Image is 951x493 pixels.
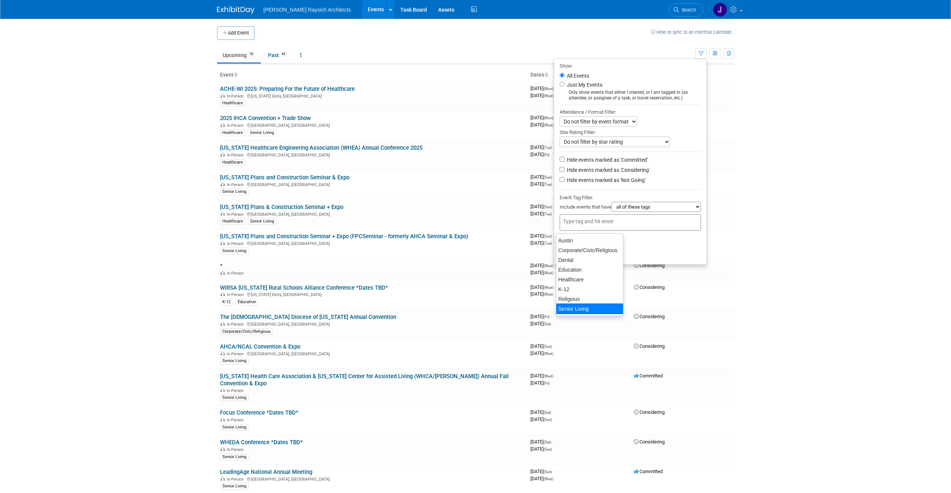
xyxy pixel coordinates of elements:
[544,72,548,78] a: Sort by Start Date
[553,233,554,239] span: -
[530,174,554,180] span: [DATE]
[530,122,553,128] span: [DATE]
[634,314,665,319] span: Considering
[227,271,246,276] span: In-Person
[544,123,553,127] span: (Wed)
[220,159,245,166] div: Healthcare
[530,291,553,297] span: [DATE]
[634,343,665,349] span: Considering
[248,218,276,225] div: Senior Living
[544,87,553,91] span: (Mon)
[544,315,550,319] span: (Fri)
[530,469,554,474] span: [DATE]
[530,240,552,246] span: [DATE]
[530,373,556,379] span: [DATE]
[530,314,552,319] span: [DATE]
[220,123,225,127] img: In-Person Event
[227,322,246,327] span: In-Person
[553,174,554,180] span: -
[634,409,665,415] span: Considering
[544,418,552,422] span: (Sun)
[530,343,554,349] span: [DATE]
[530,409,553,415] span: [DATE]
[530,284,556,290] span: [DATE]
[556,294,623,304] div: Religious
[544,447,552,451] span: (Sun)
[544,205,552,209] span: (Sun)
[220,328,273,335] div: Corporate/Civic/Religious
[220,86,355,92] a: ACHE-WI 2025: Preparing For the Future of Healthcare
[560,127,701,137] div: Star Rating Filter:
[220,218,245,225] div: Healthcare
[220,241,225,245] img: In-Person Event
[220,122,524,128] div: [GEOGRAPHIC_DATA], [GEOGRAPHIC_DATA]
[651,29,734,35] a: How to sync to an external calendar...
[669,3,703,17] a: Search
[530,93,553,98] span: [DATE]
[560,61,701,70] div: Show:
[544,322,551,326] span: (Sat)
[220,476,524,482] div: [GEOGRAPHIC_DATA], [GEOGRAPHIC_DATA]
[530,211,552,216] span: [DATE]
[565,176,645,184] label: Hide events marked as 'Not Going'
[530,416,552,422] span: [DATE]
[551,314,552,319] span: -
[544,352,553,356] span: (Wed)
[227,292,246,297] span: In-Person
[220,174,349,181] a: [US_STATE] Plans and Construction Seminar & Expo
[544,146,552,150] span: (Tue)
[544,182,552,186] span: (Tue)
[556,236,623,245] div: Austin
[220,181,524,187] div: [GEOGRAPHIC_DATA], [GEOGRAPHIC_DATA]
[227,352,246,356] span: In-Person
[227,182,246,187] span: In-Person
[634,373,663,379] span: Committed
[220,314,396,320] a: The [DEMOGRAPHIC_DATA] Diocese of [US_STATE] Annual Convention
[544,94,553,98] span: (Wed)
[565,156,648,164] label: Hide events marked as 'Committed'
[220,291,524,297] div: [US_STATE] Dells, [GEOGRAPHIC_DATA]
[530,446,552,452] span: [DATE]
[544,175,552,179] span: (Sun)
[563,218,623,225] input: Type tag and hit enter
[217,69,527,81] th: Event
[544,241,552,245] span: (Tue)
[227,447,246,452] span: In-Person
[634,263,665,268] span: Considering
[220,212,225,216] img: In-Person Event
[527,69,631,81] th: Dates
[262,48,293,62] a: Past45
[565,73,589,78] label: All Events
[227,418,246,422] span: In-Person
[227,477,246,482] span: In-Person
[713,3,727,17] img: Jenna Hammer
[530,350,553,356] span: [DATE]
[560,108,701,116] div: Attendance / Format Filter:
[227,241,246,246] span: In-Person
[553,144,554,150] span: -
[220,343,300,350] a: AHCA/NCAL Convention & Expo
[227,94,246,99] span: In-Person
[220,439,303,446] a: WHEDA Conference *Dates TBD*
[220,350,524,356] div: [GEOGRAPHIC_DATA], [GEOGRAPHIC_DATA]
[220,129,245,136] div: Healthcare
[554,284,556,290] span: -
[530,321,551,326] span: [DATE]
[227,153,246,158] span: In-Person
[220,204,343,210] a: [US_STATE] Plans & Construction Seminar + Expo
[220,424,249,431] div: Senior Living
[544,374,553,378] span: (Wed)
[544,344,552,349] span: (Sun)
[530,476,553,481] span: [DATE]
[220,94,225,98] img: In-Person Event
[217,6,255,14] img: ExhibitDay
[217,26,255,40] button: Add Event
[544,234,552,238] span: (Sun)
[544,292,553,296] span: (Wed)
[552,439,553,445] span: -
[220,469,312,475] a: LeadingAge National Annual Meeting
[553,343,554,349] span: -
[679,7,696,13] span: Search
[560,90,701,101] div: Only show events that either I created, or I am tagged in (as attendee, or assignee of a task, or...
[220,454,249,460] div: Senior Living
